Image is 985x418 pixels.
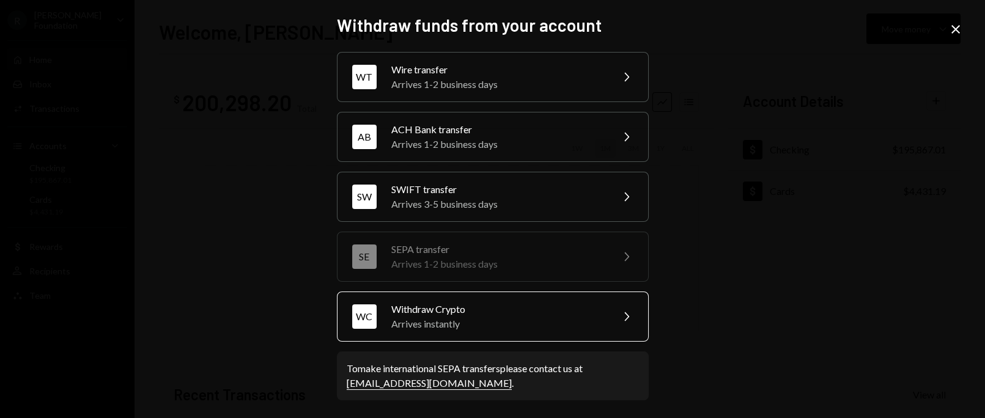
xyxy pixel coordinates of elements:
button: SESEPA transferArrives 1-2 business days [337,232,649,282]
div: Wire transfer [391,62,604,77]
div: SWIFT transfer [391,182,604,197]
div: Arrives 1-2 business days [391,77,604,92]
div: SE [352,244,377,269]
div: WC [352,304,377,329]
button: WCWithdraw CryptoArrives instantly [337,291,649,342]
div: WT [352,65,377,89]
div: Arrives 1-2 business days [391,137,604,152]
div: Arrives 3-5 business days [391,197,604,211]
button: SWSWIFT transferArrives 3-5 business days [337,172,649,222]
div: Arrives 1-2 business days [391,257,604,271]
h2: Withdraw funds from your account [337,13,649,37]
a: [EMAIL_ADDRESS][DOMAIN_NAME] [347,377,512,390]
div: To make international SEPA transfers please contact us at . [347,361,639,391]
div: Withdraw Crypto [391,302,604,317]
div: SEPA transfer [391,242,604,257]
div: ACH Bank transfer [391,122,604,137]
div: Arrives instantly [391,317,604,331]
button: ABACH Bank transferArrives 1-2 business days [337,112,649,162]
div: AB [352,125,377,149]
div: SW [352,185,377,209]
button: WTWire transferArrives 1-2 business days [337,52,649,102]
